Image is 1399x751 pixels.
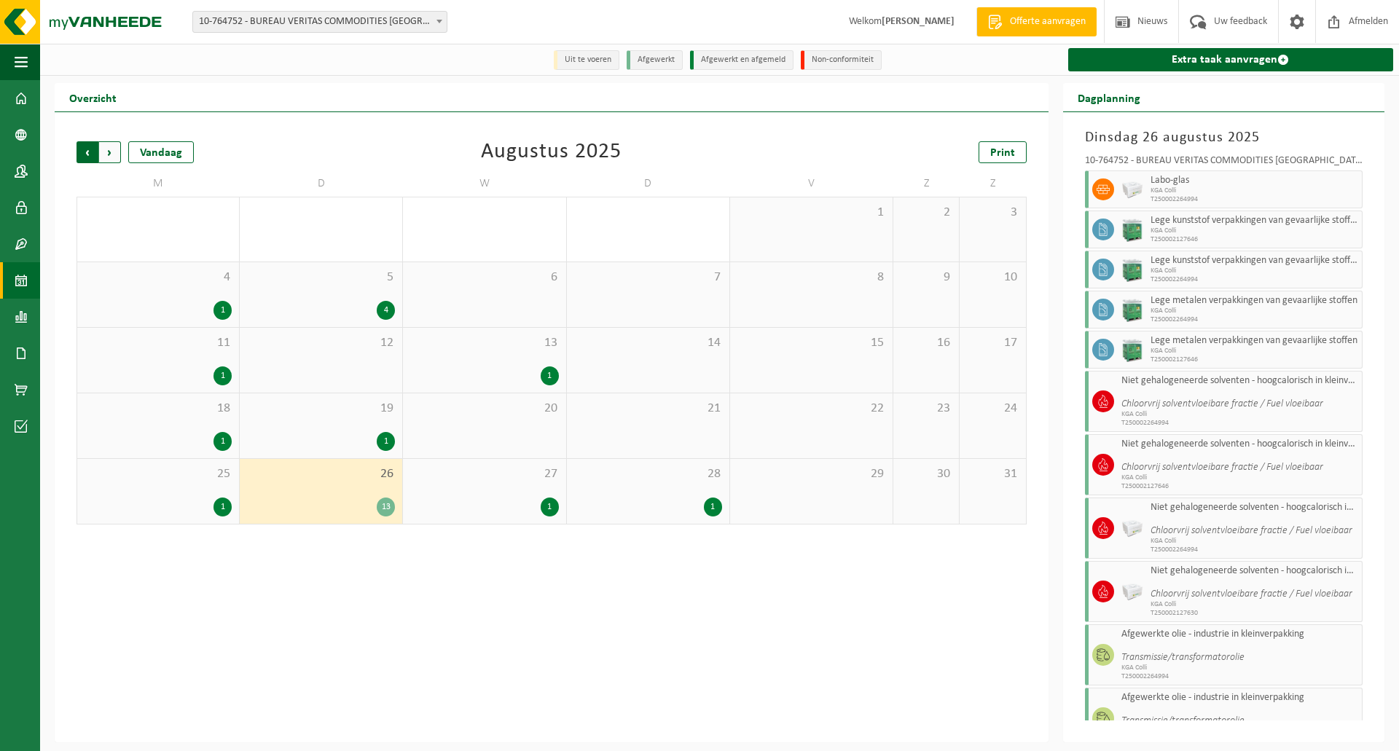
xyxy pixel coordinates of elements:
[1151,335,1358,347] span: Lege metalen verpakkingen van gevaarlijke stoffen
[1121,298,1143,322] img: PB-HB-1400-HPE-GN-11
[967,401,1018,417] span: 24
[193,12,447,32] span: 10-764752 - BUREAU VERITAS COMMODITIES ANTWERP NV - ANTWERPEN
[1151,565,1358,577] span: Niet gehalogeneerde solventen - hoogcalorisch in kleinverpakking
[213,366,232,385] div: 1
[901,270,952,286] span: 9
[1121,338,1143,362] img: PB-HB-1400-HPE-GN-11
[967,270,1018,286] span: 10
[1151,609,1358,618] span: T250002127630
[1121,398,1323,409] i: Chloorvrij solventvloeibare fractie / Fuel vloeibaar
[377,432,395,451] div: 1
[737,401,885,417] span: 22
[377,301,395,320] div: 4
[967,466,1018,482] span: 31
[213,301,232,320] div: 1
[1151,600,1358,609] span: KGA Colli
[1121,715,1245,726] i: Transmissie/transformatorolie
[1151,255,1358,267] span: Lege kunststof verpakkingen van gevaarlijke stoffen
[1121,258,1143,282] img: PB-HB-1400-HPE-GN-11
[1063,83,1155,111] h2: Dagplanning
[554,50,619,70] li: Uit te voeren
[1151,315,1358,324] span: T250002264994
[567,170,730,197] td: D
[128,141,194,163] div: Vandaag
[99,141,121,163] span: Volgende
[1121,178,1143,200] img: PB-LB-0680-HPE-GY-02
[730,170,893,197] td: V
[1121,218,1143,242] img: PB-HB-1400-HPE-GN-11
[1121,629,1358,640] span: Afgewerkte olie - industrie in kleinverpakking
[574,466,722,482] span: 28
[1121,581,1143,602] img: PB-LB-0680-HPE-GY-02
[1085,156,1363,170] div: 10-764752 - BUREAU VERITAS COMMODITIES [GEOGRAPHIC_DATA] [GEOGRAPHIC_DATA] - [GEOGRAPHIC_DATA]
[55,83,131,111] h2: Overzicht
[801,50,882,70] li: Non-conformiteit
[574,335,722,351] span: 14
[410,466,558,482] span: 27
[1151,355,1358,364] span: T250002127646
[1151,307,1358,315] span: KGA Colli
[690,50,793,70] li: Afgewerkt en afgemeld
[901,466,952,482] span: 30
[1121,664,1358,672] span: KGA Colli
[1121,692,1358,704] span: Afgewerkte olie - industrie in kleinverpakking
[1121,517,1143,539] img: PB-LB-0680-HPE-GY-02
[976,7,1097,36] a: Offerte aanvragen
[1121,419,1358,428] span: T250002264994
[410,401,558,417] span: 20
[574,270,722,286] span: 7
[247,466,395,482] span: 26
[893,170,960,197] td: Z
[967,205,1018,221] span: 3
[192,11,447,33] span: 10-764752 - BUREAU VERITAS COMMODITIES ANTWERP NV - ANTWERPEN
[1121,462,1323,473] i: Chloorvrij solventvloeibare fractie / Fuel vloeibaar
[541,366,559,385] div: 1
[1085,127,1363,149] h3: Dinsdag 26 augustus 2025
[901,335,952,351] span: 16
[1151,227,1358,235] span: KGA Colli
[247,401,395,417] span: 19
[882,16,955,27] strong: [PERSON_NAME]
[1121,410,1358,419] span: KGA Colli
[737,270,885,286] span: 8
[1121,473,1358,482] span: KGA Colli
[213,432,232,451] div: 1
[1151,525,1352,536] i: Chloorvrij solventvloeibare fractie / Fuel vloeibaar
[85,466,232,482] span: 25
[240,170,403,197] td: D
[737,466,885,482] span: 29
[967,335,1018,351] span: 17
[1121,652,1245,663] i: Transmissie/transformatorolie
[403,170,566,197] td: W
[77,170,240,197] td: M
[1151,537,1358,546] span: KGA Colli
[1151,186,1358,195] span: KGA Colli
[213,498,232,516] div: 1
[1121,375,1358,387] span: Niet gehalogeneerde solventen - hoogcalorisch in kleinverpakking
[979,141,1027,163] a: Print
[541,498,559,516] div: 1
[1151,215,1358,227] span: Lege kunststof verpakkingen van gevaarlijke stoffen
[901,401,952,417] span: 23
[704,498,722,516] div: 1
[77,141,98,163] span: Vorige
[85,335,232,351] span: 11
[410,270,558,286] span: 6
[247,335,395,351] span: 12
[1006,15,1089,29] span: Offerte aanvragen
[1151,175,1358,186] span: Labo-glas
[481,141,622,163] div: Augustus 2025
[627,50,683,70] li: Afgewerkt
[1121,672,1358,681] span: T250002264994
[1121,482,1358,491] span: T250002127646
[990,147,1015,159] span: Print
[1151,235,1358,244] span: T250002127646
[574,401,722,417] span: 21
[1151,267,1358,275] span: KGA Colli
[1121,439,1358,450] span: Niet gehalogeneerde solventen - hoogcalorisch in kleinverpakking
[1068,48,1393,71] a: Extra taak aanvragen
[1151,195,1358,204] span: T250002264994
[737,335,885,351] span: 15
[1151,347,1358,355] span: KGA Colli
[737,205,885,221] span: 1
